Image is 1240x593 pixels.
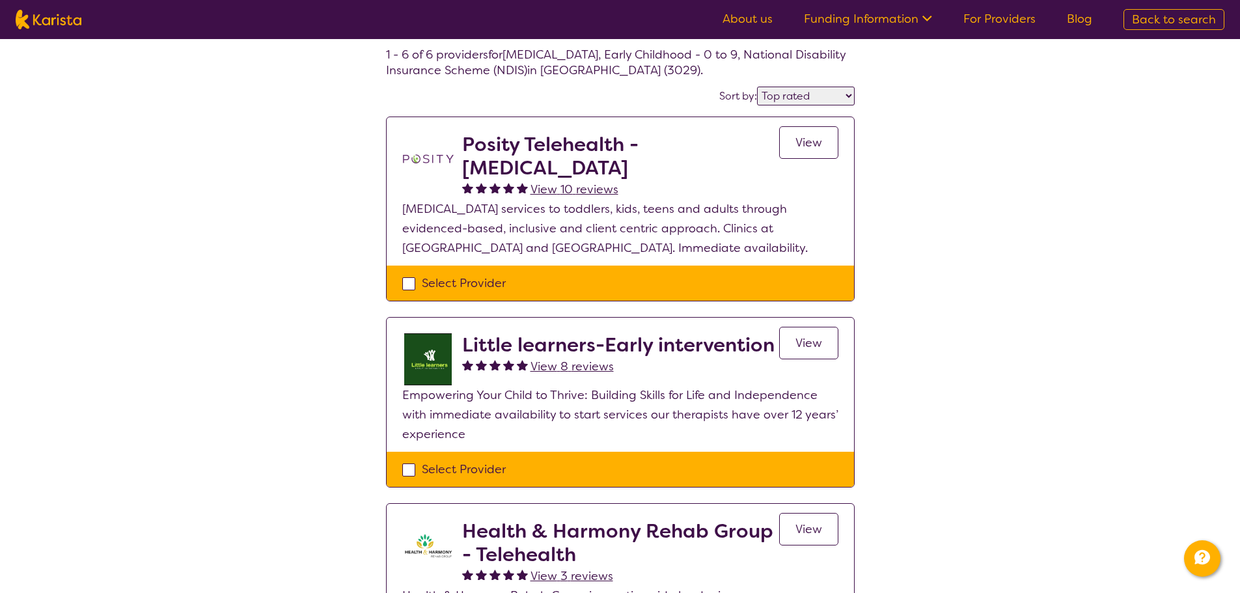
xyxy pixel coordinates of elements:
[476,569,487,580] img: fullstar
[402,385,838,444] p: Empowering Your Child to Thrive: Building Skills for Life and Independence with immediate availab...
[1123,9,1224,30] a: Back to search
[503,182,514,193] img: fullstar
[804,11,932,27] a: Funding Information
[779,327,838,359] a: View
[503,569,514,580] img: fullstar
[1067,11,1092,27] a: Blog
[402,199,838,258] p: [MEDICAL_DATA] services to toddlers, kids, teens and adults through evidenced-based, inclusive an...
[462,182,473,193] img: fullstar
[723,11,773,27] a: About us
[795,521,822,537] span: View
[402,133,454,185] img: t1bslo80pcylnzwjhndq.png
[719,89,757,103] label: Sort by:
[402,333,454,385] img: f55hkdaos5cvjyfbzwno.jpg
[963,11,1036,27] a: For Providers
[489,182,501,193] img: fullstar
[530,357,614,376] a: View 8 reviews
[489,569,501,580] img: fullstar
[530,180,618,199] a: View 10 reviews
[462,519,779,566] h2: Health & Harmony Rehab Group - Telehealth
[476,359,487,370] img: fullstar
[779,126,838,159] a: View
[1132,12,1216,27] span: Back to search
[462,133,779,180] h2: Posity Telehealth - [MEDICAL_DATA]
[402,519,454,572] img: ztak9tblhgtrn1fit8ap.png
[517,359,528,370] img: fullstar
[795,335,822,351] span: View
[462,333,775,357] h2: Little learners-Early intervention
[16,10,81,29] img: Karista logo
[476,182,487,193] img: fullstar
[517,182,528,193] img: fullstar
[530,182,618,197] span: View 10 reviews
[530,568,613,584] span: View 3 reviews
[530,359,614,374] span: View 8 reviews
[462,569,473,580] img: fullstar
[503,359,514,370] img: fullstar
[530,566,613,586] a: View 3 reviews
[489,359,501,370] img: fullstar
[462,359,473,370] img: fullstar
[779,513,838,545] a: View
[517,569,528,580] img: fullstar
[795,135,822,150] span: View
[1184,540,1220,577] button: Channel Menu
